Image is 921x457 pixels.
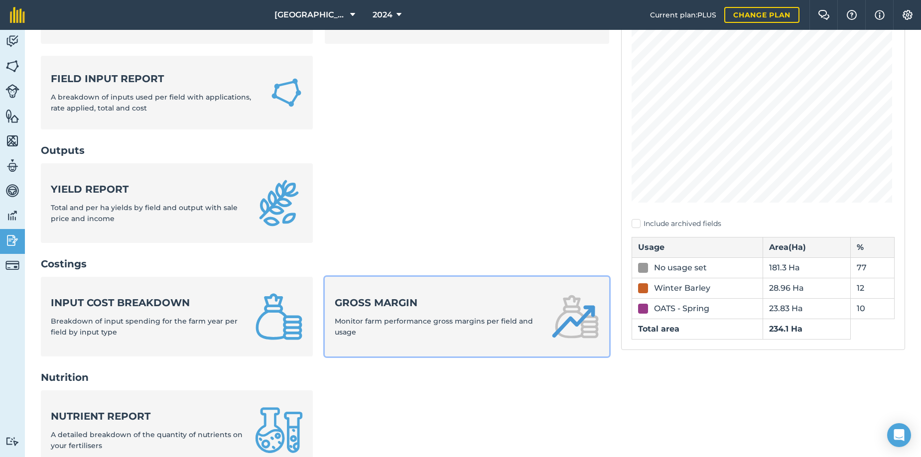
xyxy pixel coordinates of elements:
div: Open Intercom Messenger [887,423,911,447]
img: A question mark icon [846,10,858,20]
img: svg+xml;base64,PD94bWwgdmVyc2lvbj0iMS4wIiBlbmNvZGluZz0idXRmLTgiPz4KPCEtLSBHZW5lcmF0b3I6IEFkb2JlIE... [5,183,19,198]
span: [GEOGRAPHIC_DATA] [274,9,346,21]
img: svg+xml;base64,PHN2ZyB4bWxucz0iaHR0cDovL3d3dy53My5vcmcvMjAwMC9zdmciIHdpZHRoPSI1NiIgaGVpZ2h0PSI2MC... [5,109,19,123]
img: svg+xml;base64,PD94bWwgdmVyc2lvbj0iMS4wIiBlbmNvZGluZz0idXRmLTgiPz4KPCEtLSBHZW5lcmF0b3I6IEFkb2JlIE... [5,84,19,98]
span: A detailed breakdown of the quantity of nutrients on your fertilisers [51,430,243,450]
div: Winter Barley [654,282,710,294]
span: A breakdown of inputs used per field with applications, rate applied, total and cost [51,93,251,113]
a: Gross marginMonitor farm performance gross margins per field and usage [325,277,609,356]
img: svg+xml;base64,PHN2ZyB4bWxucz0iaHR0cDovL3d3dy53My5vcmcvMjAwMC9zdmciIHdpZHRoPSI1NiIgaGVpZ2h0PSI2MC... [5,133,19,148]
strong: Total area [638,324,679,334]
span: Current plan : PLUS [650,9,716,20]
span: Breakdown of input spending for the farm year per field by input type [51,317,238,337]
div: OATS - Spring [654,303,709,315]
a: Field Input ReportA breakdown of inputs used per field with applications, rate applied, total and... [41,56,313,130]
a: Input cost breakdownBreakdown of input spending for the farm year per field by input type [41,277,313,356]
img: Input cost breakdown [255,293,303,341]
strong: 234.1 Ha [769,324,802,334]
td: 10 [851,298,895,319]
th: % [851,237,895,257]
img: Field Input Report [270,75,303,110]
label: Include archived fields [632,219,895,229]
td: 28.96 Ha [763,278,851,298]
strong: Field Input Report [51,72,258,86]
h2: Outputs [41,143,609,157]
img: Yield report [255,179,303,227]
span: Monitor farm performance gross margins per field and usage [335,317,533,337]
td: 12 [851,278,895,298]
h2: Costings [41,257,609,271]
strong: Input cost breakdown [51,296,243,310]
img: Two speech bubbles overlapping with the left bubble in the forefront [818,10,830,20]
img: svg+xml;base64,PD94bWwgdmVyc2lvbj0iMS4wIiBlbmNvZGluZz0idXRmLTgiPz4KPCEtLSBHZW5lcmF0b3I6IEFkb2JlIE... [5,437,19,446]
img: svg+xml;base64,PD94bWwgdmVyc2lvbj0iMS4wIiBlbmNvZGluZz0idXRmLTgiPz4KPCEtLSBHZW5lcmF0b3I6IEFkb2JlIE... [5,258,19,272]
a: Yield reportTotal and per ha yields by field and output with sale price and income [41,163,313,243]
img: A cog icon [902,10,914,20]
span: Total and per ha yields by field and output with sale price and income [51,203,238,223]
a: Change plan [724,7,799,23]
th: Usage [632,237,763,257]
img: svg+xml;base64,PD94bWwgdmVyc2lvbj0iMS4wIiBlbmNvZGluZz0idXRmLTgiPz4KPCEtLSBHZW5lcmF0b3I6IEFkb2JlIE... [5,34,19,49]
img: fieldmargin Logo [10,7,25,23]
img: svg+xml;base64,PD94bWwgdmVyc2lvbj0iMS4wIiBlbmNvZGluZz0idXRmLTgiPz4KPCEtLSBHZW5lcmF0b3I6IEFkb2JlIE... [5,208,19,223]
td: 23.83 Ha [763,298,851,319]
img: svg+xml;base64,PD94bWwgdmVyc2lvbj0iMS4wIiBlbmNvZGluZz0idXRmLTgiPz4KPCEtLSBHZW5lcmF0b3I6IEFkb2JlIE... [5,158,19,173]
strong: Nutrient report [51,409,243,423]
span: 2024 [373,9,393,21]
img: svg+xml;base64,PHN2ZyB4bWxucz0iaHR0cDovL3d3dy53My5vcmcvMjAwMC9zdmciIHdpZHRoPSI1NiIgaGVpZ2h0PSI2MC... [5,59,19,74]
img: Nutrient report [255,406,303,454]
img: svg+xml;base64,PHN2ZyB4bWxucz0iaHR0cDovL3d3dy53My5vcmcvMjAwMC9zdmciIHdpZHRoPSIxNyIgaGVpZ2h0PSIxNy... [875,9,885,21]
h2: Nutrition [41,370,609,384]
strong: Yield report [51,182,243,196]
img: Gross margin [551,293,599,341]
div: No usage set [654,262,707,274]
td: 77 [851,257,895,278]
th: Area ( Ha ) [763,237,851,257]
img: svg+xml;base64,PD94bWwgdmVyc2lvbj0iMS4wIiBlbmNvZGluZz0idXRmLTgiPz4KPCEtLSBHZW5lcmF0b3I6IEFkb2JlIE... [5,233,19,248]
td: 181.3 Ha [763,257,851,278]
strong: Gross margin [335,296,539,310]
